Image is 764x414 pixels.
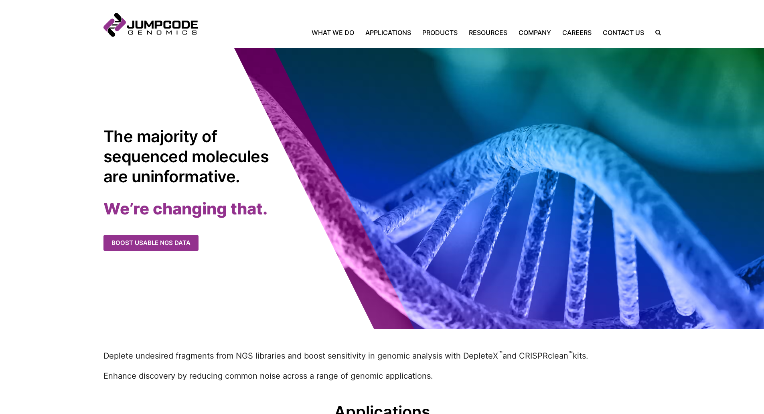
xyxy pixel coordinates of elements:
[103,199,382,219] h2: We’re changing that.
[103,370,661,382] p: Enhance discovery by reducing common noise across a range of genomic applications.
[557,28,597,37] a: Careers
[103,126,274,187] h1: The majority of sequenced molecules are uninformative.
[312,28,360,37] a: What We Do
[568,350,573,357] sup: ™
[498,350,503,357] sup: ™
[360,28,417,37] a: Applications
[597,28,650,37] a: Contact Us
[463,28,513,37] a: Resources
[198,28,650,37] nav: Primary Navigation
[417,28,463,37] a: Products
[103,235,199,251] a: Boost usable NGS data
[513,28,557,37] a: Company
[650,30,661,35] label: Search the site.
[103,349,661,362] p: Deplete undesired fragments from NGS libraries and boost sensitivity in genomic analysis with Dep...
